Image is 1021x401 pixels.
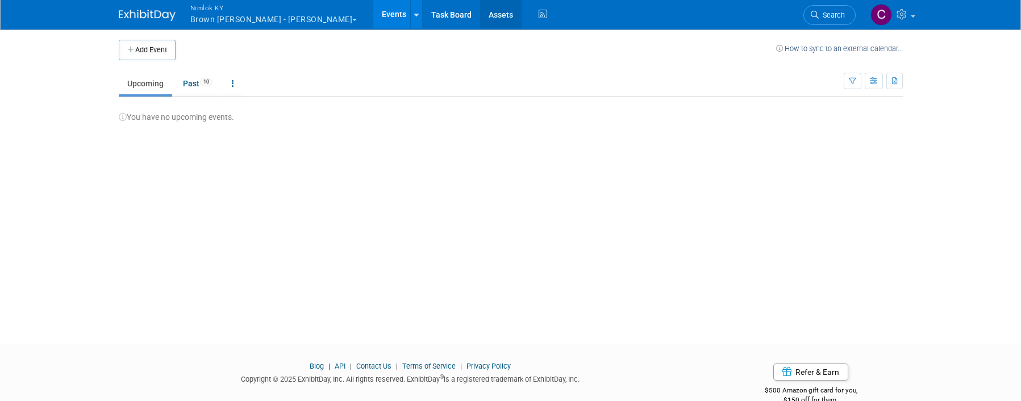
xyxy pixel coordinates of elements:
sup: ® [440,374,444,380]
a: Refer & Earn [773,364,848,381]
a: Upcoming [119,73,172,94]
a: Terms of Service [402,362,456,370]
img: ExhibitDay [119,10,176,21]
span: Search [819,11,845,19]
span: | [347,362,355,370]
span: Nimlok KY [190,2,357,14]
a: How to sync to an external calendar... [776,44,903,53]
a: Search [803,5,856,25]
a: Past10 [174,73,221,94]
span: 10 [200,78,212,86]
a: Contact Us [356,362,391,370]
a: Privacy Policy [466,362,511,370]
span: | [326,362,333,370]
span: | [393,362,401,370]
a: API [335,362,345,370]
button: Add Event [119,40,176,60]
span: | [457,362,465,370]
img: Cheryl Kizer [870,4,892,26]
div: Copyright © 2025 ExhibitDay, Inc. All rights reserved. ExhibitDay is a registered trademark of Ex... [119,371,703,385]
span: You have no upcoming events. [119,112,234,122]
a: Blog [310,362,324,370]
